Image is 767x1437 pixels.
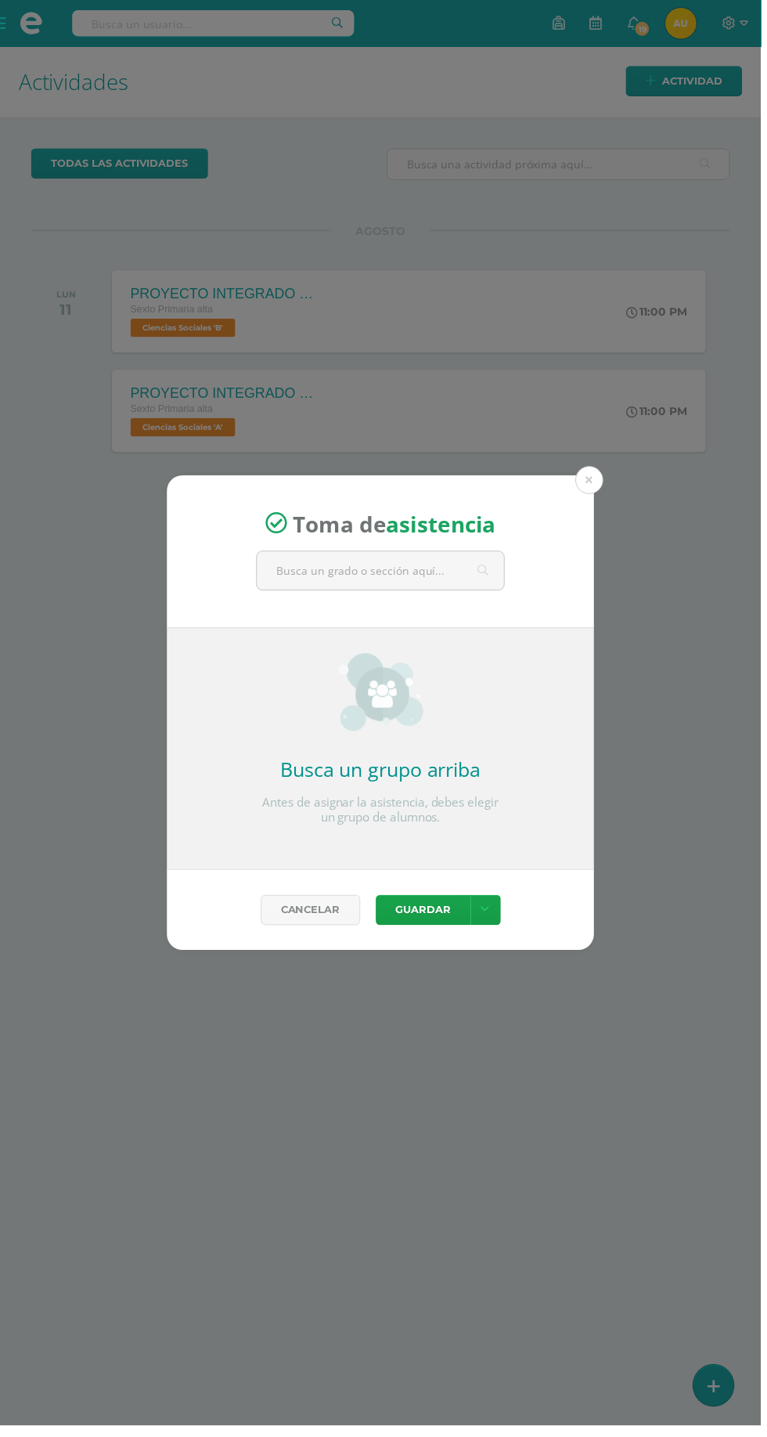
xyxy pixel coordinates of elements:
a: Cancelar [263,902,363,933]
h2: Busca un grupo arriba [258,762,509,789]
input: Busca un grado o sección aquí... [259,556,508,594]
button: Guardar [379,902,474,933]
button: Close (Esc) [580,470,608,498]
span: Toma de [296,513,500,543]
strong: asistencia [390,513,500,543]
p: Antes de asignar la asistencia, debes elegir un grupo de alumnos. [258,801,509,832]
img: groups_small.png [341,659,427,737]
